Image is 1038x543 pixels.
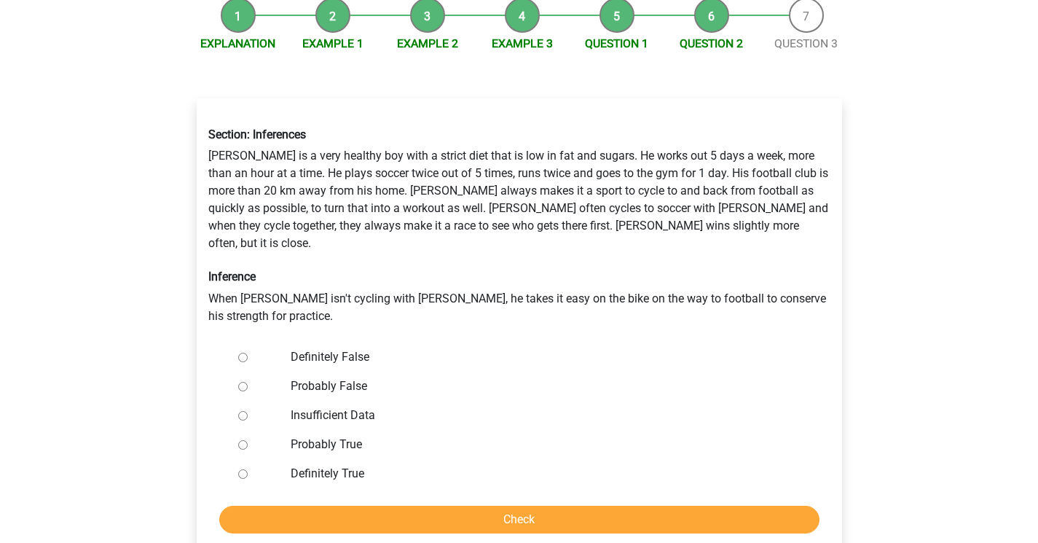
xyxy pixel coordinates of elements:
label: Definitely False [291,348,795,366]
a: Example 1 [302,36,363,50]
a: Question 2 [680,36,743,50]
label: Probably True [291,436,795,453]
a: Question 3 [774,36,838,50]
input: Check [219,506,819,534]
a: Explanation [200,36,275,50]
a: Example 3 [492,36,553,50]
a: Example 2 [397,36,458,50]
label: Insufficient Data [291,407,795,424]
label: Probably False [291,378,795,395]
h6: Section: Inferences [208,128,830,141]
label: Definitely True [291,465,795,483]
h6: Inference [208,270,830,284]
div: [PERSON_NAME] is a very healthy boy with a strict diet that is low in fat and sugars. He works ou... [197,116,841,336]
a: Question 1 [585,36,648,50]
